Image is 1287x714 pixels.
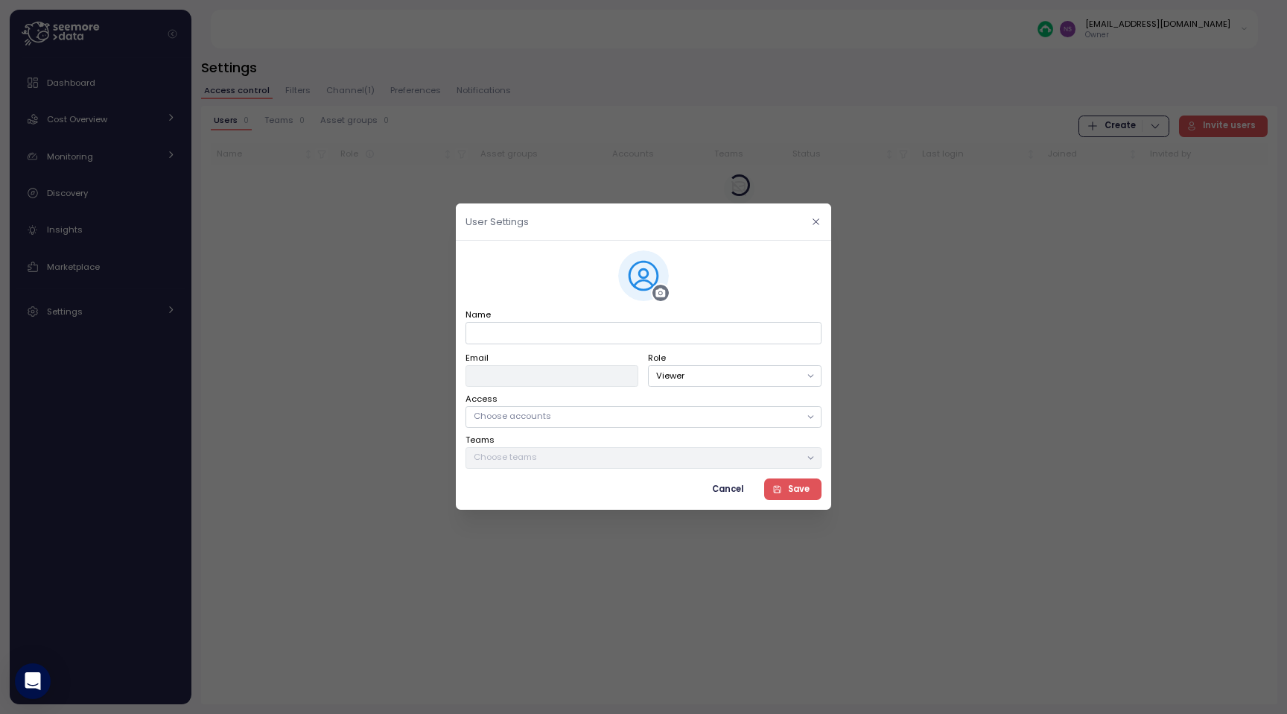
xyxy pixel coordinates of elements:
p: Choose accounts [474,411,800,423]
label: Role [649,352,667,365]
label: Name [465,309,491,322]
span: Save [788,479,810,499]
button: Viewer [649,365,822,387]
button: Save [764,478,822,500]
div: Open Intercom Messenger [15,663,51,699]
p: Choose teams [474,452,800,464]
h2: User Settings [465,217,529,227]
button: Cancel [700,478,754,500]
span: Cancel [712,479,743,499]
label: Email [465,352,489,365]
label: Access [465,394,498,407]
label: Teams [465,435,495,448]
